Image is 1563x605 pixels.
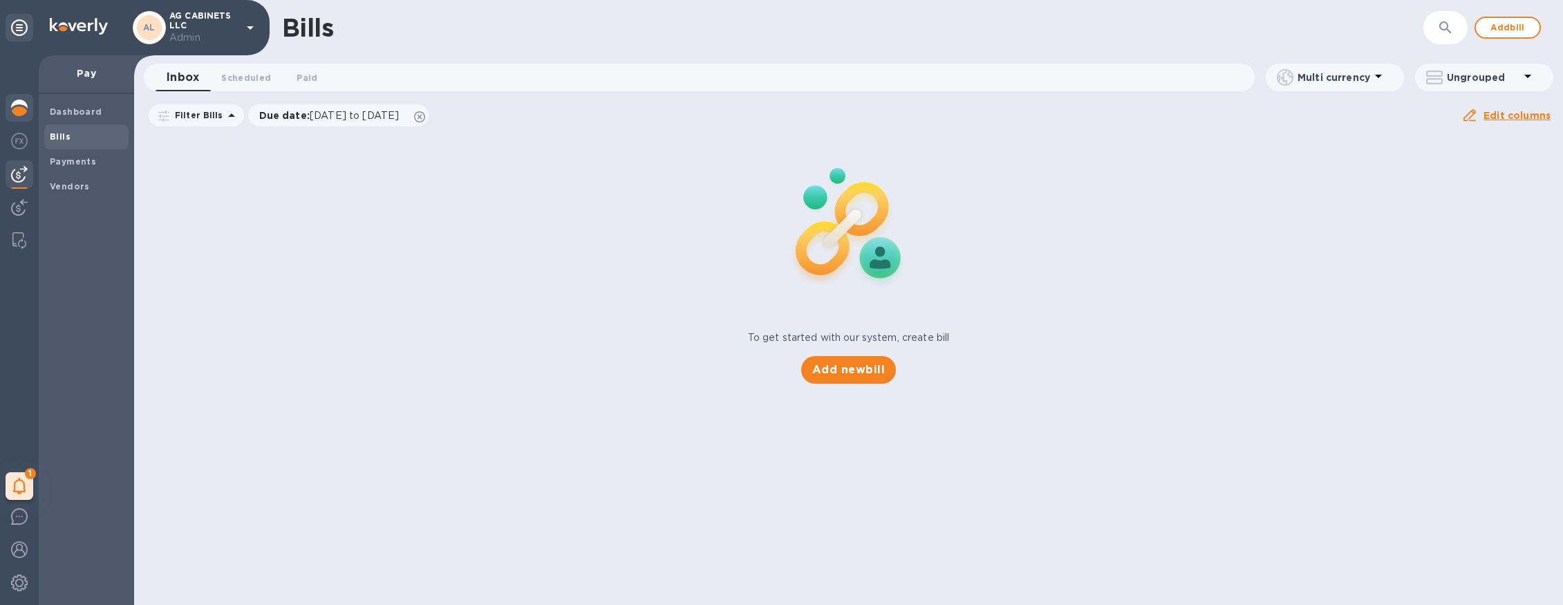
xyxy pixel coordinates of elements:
p: AG CABINETS LLC [169,11,238,45]
span: Add new bill [812,362,885,378]
b: Vendors [50,181,90,192]
span: Add bill [1487,19,1528,36]
h1: Bills [282,13,333,42]
b: AL [143,22,156,32]
span: Paid [297,71,317,85]
b: Payments [50,156,96,167]
button: Addbill [1475,17,1541,39]
p: Admin [169,30,238,45]
p: Pay [50,66,123,80]
p: Multi currency [1298,71,1370,84]
span: Scheduled [221,71,271,85]
span: Inbox [167,68,199,87]
b: Dashboard [50,106,102,117]
div: Due date:[DATE] to [DATE] [248,104,429,127]
p: Ungrouped [1447,71,1519,84]
img: Foreign exchange [11,133,28,149]
button: Add newbill [801,356,896,384]
p: Due date : [259,109,406,122]
p: Filter Bills [169,109,223,121]
u: Edit columns [1484,110,1551,121]
span: 1 [25,468,36,479]
b: Bills [50,131,71,142]
p: To get started with our system, create bill [748,331,950,345]
span: [DATE] to [DATE] [310,110,399,121]
div: Unpin categories [6,14,33,41]
img: Logo [50,18,108,35]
